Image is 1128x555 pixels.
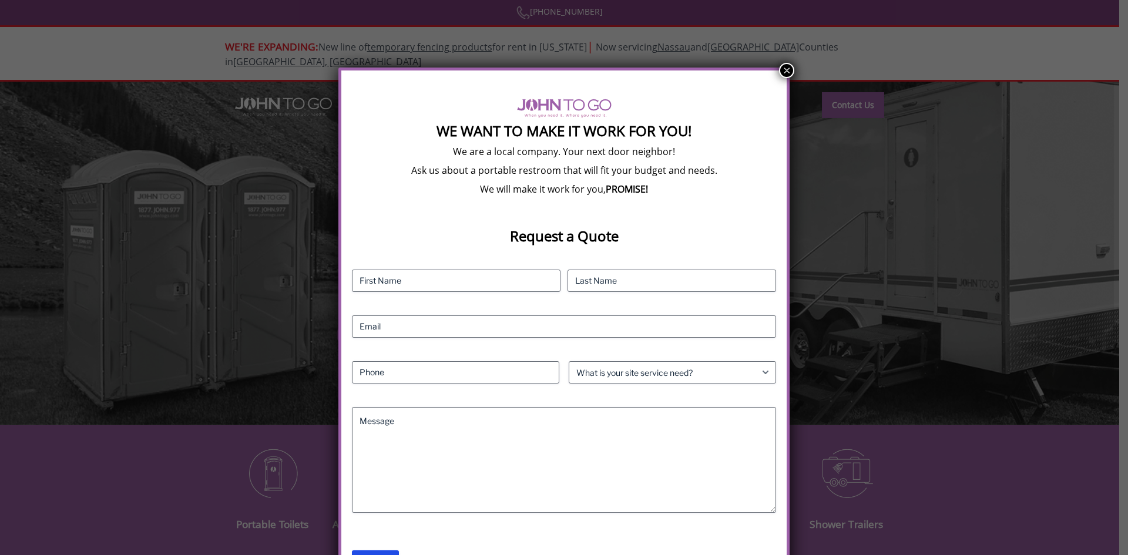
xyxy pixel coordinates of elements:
input: Last Name [568,270,776,292]
strong: Request a Quote [510,226,619,245]
strong: We Want To Make It Work For You! [437,121,691,140]
input: Phone [352,361,559,384]
img: logo of viptogo [517,99,612,117]
p: We are a local company. Your next door neighbor! [352,145,776,158]
p: We will make it work for you, [352,183,776,196]
button: Close [779,63,794,78]
p: Ask us about a portable restroom that will fit your budget and needs. [352,164,776,177]
input: First Name [352,270,560,292]
b: PROMISE! [606,183,648,196]
input: Email [352,315,776,338]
